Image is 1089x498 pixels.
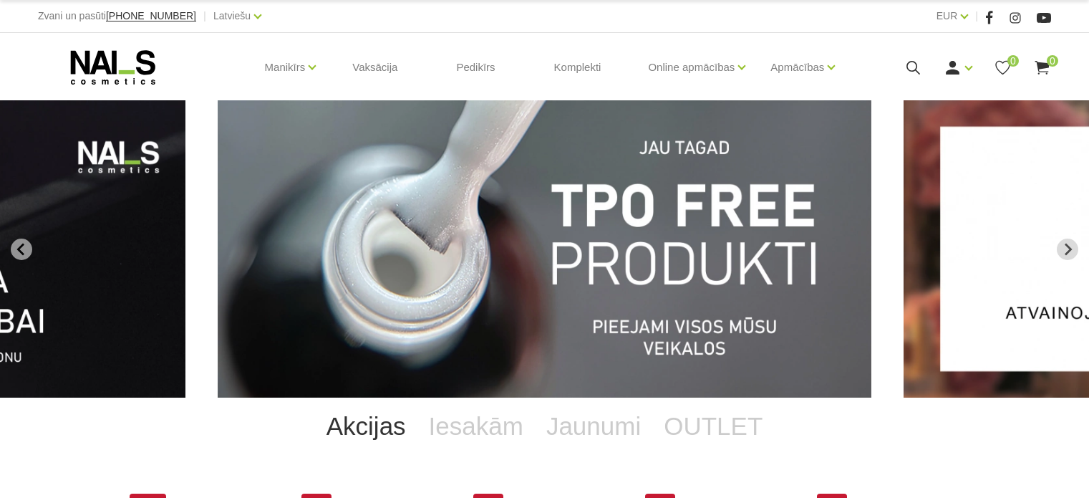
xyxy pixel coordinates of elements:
button: Go to last slide [11,239,32,260]
a: 0 [1033,59,1051,77]
a: Online apmācības [648,39,735,96]
a: Pedikīrs [445,33,506,102]
a: OUTLET [652,398,774,455]
li: 1 of 14 [218,100,871,398]
a: Manikīrs [265,39,306,96]
a: Jaunumi [535,398,652,455]
span: 0 [1007,55,1019,67]
a: 0 [994,59,1012,77]
button: Next slide [1057,239,1078,260]
a: [PHONE_NUMBER] [106,11,196,21]
a: EUR [936,7,958,24]
a: Komplekti [543,33,613,102]
span: [PHONE_NUMBER] [106,10,196,21]
a: Latviešu [213,7,251,24]
a: Apmācības [770,39,824,96]
a: Iesakām [417,398,535,455]
span: | [203,7,206,25]
span: 0 [1047,55,1058,67]
a: Akcijas [315,398,417,455]
span: | [975,7,978,25]
div: Zvani un pasūti [38,7,196,25]
a: Vaksācija [341,33,409,102]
